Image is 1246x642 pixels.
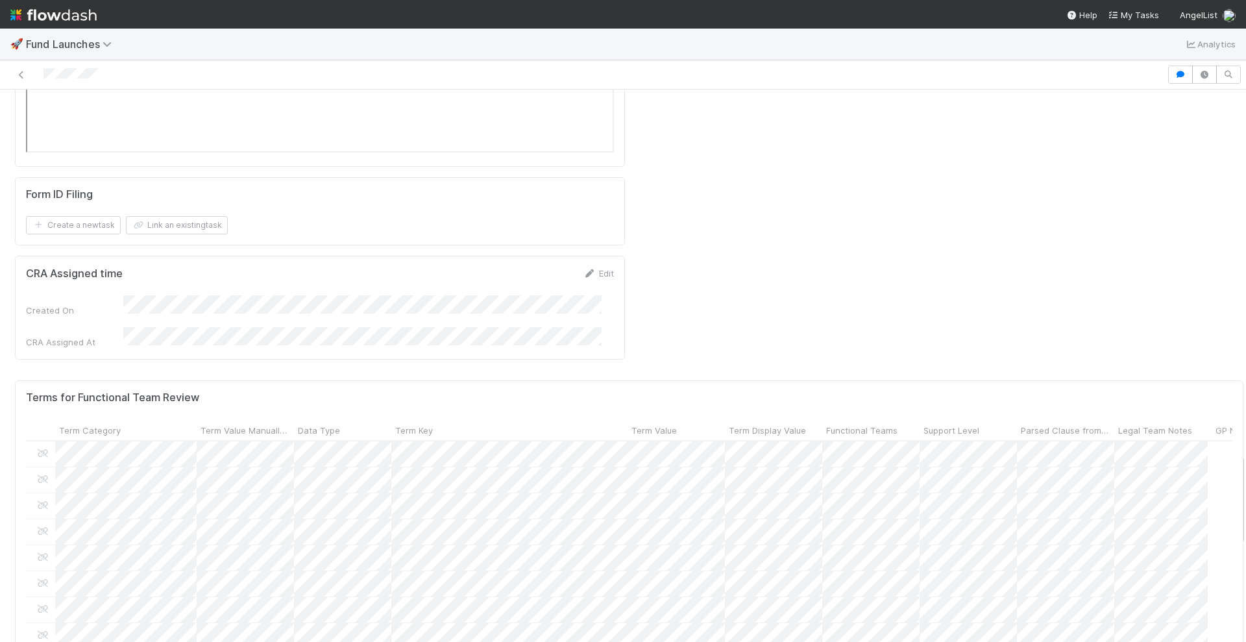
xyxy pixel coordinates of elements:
span: Legal Team Notes [1118,424,1192,437]
div: Created On [26,304,123,317]
span: Term Category [59,424,121,437]
button: Create a newtask [26,216,121,234]
span: 🚀 [10,38,23,49]
div: CRA Assigned At [26,336,123,349]
span: My Tasks [1108,10,1159,20]
img: logo-inverted-e16ddd16eac7371096b0.svg [10,4,97,26]
span: Fund Launches [26,38,118,51]
span: Data Type [298,424,340,437]
div: Help [1066,8,1097,21]
h5: Form ID Filing [26,188,93,201]
span: Support Level [923,424,979,437]
span: AngelList [1180,10,1217,20]
span: Term Value Manually Reviewed [201,424,291,437]
a: Analytics [1184,36,1236,52]
span: Functional Teams [826,424,898,437]
a: Edit [583,268,614,278]
img: avatar_cc3a00d7-dd5c-4a2f-8d58-dd6545b20c0d.png [1223,9,1236,22]
span: Parsed Clause from LPA [1021,424,1111,437]
h5: CRA Assigned time [26,267,123,280]
span: Term Key [395,424,433,437]
a: My Tasks [1108,8,1159,21]
h5: Terms for Functional Team Review [26,391,199,404]
span: Term Display Value [729,424,806,437]
span: Term Value [631,424,677,437]
button: Link an existingtask [126,216,228,234]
